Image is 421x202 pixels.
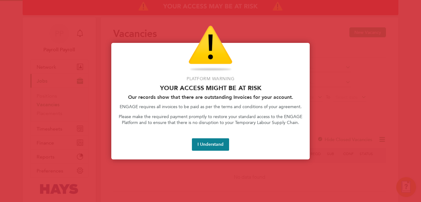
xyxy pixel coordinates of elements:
[119,84,302,92] p: Your access might be at risk
[119,94,302,100] h2: Our records show that there are outstanding Invoices for your account.
[119,104,302,110] p: ENGAGE requires all invoices to be paid as per the terms and conditions of your agreement.
[111,43,310,159] div: Access At Risk
[188,25,233,72] img: Warning Icon
[192,138,229,151] button: I Understand
[119,114,302,126] p: Please make the required payment promptly to restore your standard access to the ENGAGE Platform ...
[119,76,302,82] p: Platform Warning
